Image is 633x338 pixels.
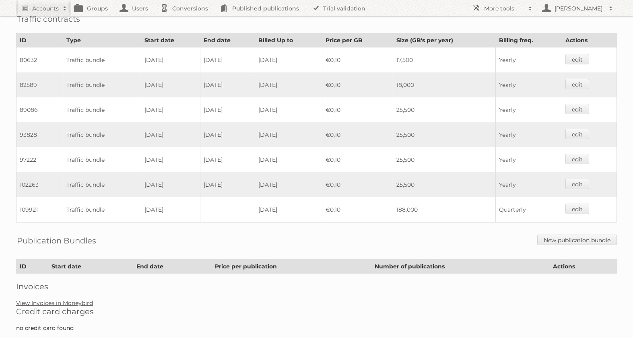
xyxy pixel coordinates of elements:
[322,33,393,47] th: Price per GB
[200,147,255,172] td: [DATE]
[141,97,200,122] td: [DATE]
[16,97,63,122] td: 89086
[496,72,562,97] td: Yearly
[322,97,393,122] td: €0,10
[16,147,63,172] td: 97222
[549,260,617,274] th: Actions
[255,172,322,197] td: [DATE]
[16,299,93,307] a: View Invoices in Moneybird
[322,47,393,73] td: €0,10
[16,260,48,274] th: ID
[565,204,589,214] a: edit
[16,282,617,291] h2: Invoices
[322,122,393,147] td: €0,10
[133,260,212,274] th: End date
[16,307,617,316] h2: Credit card charges
[200,97,255,122] td: [DATE]
[16,33,63,47] th: ID
[141,122,200,147] td: [DATE]
[141,147,200,172] td: [DATE]
[496,97,562,122] td: Yearly
[553,4,605,12] h2: [PERSON_NAME]
[200,33,255,47] th: End date
[255,97,322,122] td: [DATE]
[393,147,495,172] td: 25,500
[48,260,133,274] th: Start date
[484,4,524,12] h2: More tools
[322,72,393,97] td: €0,10
[63,122,141,147] td: Traffic bundle
[393,72,495,97] td: 18,000
[393,197,495,223] td: 188,000
[141,47,200,73] td: [DATE]
[496,122,562,147] td: Yearly
[565,129,589,139] a: edit
[537,235,617,245] a: New publication bundle
[200,122,255,147] td: [DATE]
[141,33,200,47] th: Start date
[322,172,393,197] td: €0,10
[565,154,589,164] a: edit
[255,33,322,47] th: Billed Up to
[393,172,495,197] td: 25,500
[141,172,200,197] td: [DATE]
[393,122,495,147] td: 25,500
[63,172,141,197] td: Traffic bundle
[63,47,141,73] td: Traffic bundle
[255,72,322,97] td: [DATE]
[16,172,63,197] td: 102263
[16,122,63,147] td: 93828
[200,47,255,73] td: [DATE]
[200,172,255,197] td: [DATE]
[63,97,141,122] td: Traffic bundle
[255,47,322,73] td: [DATE]
[565,104,589,114] a: edit
[16,197,63,223] td: 109921
[322,197,393,223] td: €0,10
[16,72,63,97] td: 82589
[496,33,562,47] th: Billing freq.
[322,147,393,172] td: €0,10
[496,147,562,172] td: Yearly
[371,260,549,274] th: Number of publications
[255,122,322,147] td: [DATE]
[141,197,200,223] td: [DATE]
[565,54,589,64] a: edit
[255,197,322,223] td: [DATE]
[63,72,141,97] td: Traffic bundle
[496,47,562,73] td: Yearly
[211,260,371,274] th: Price per publication
[141,72,200,97] td: [DATE]
[63,197,141,223] td: Traffic bundle
[565,79,589,89] a: edit
[63,147,141,172] td: Traffic bundle
[496,197,562,223] td: Quarterly
[562,33,617,47] th: Actions
[32,4,59,12] h2: Accounts
[393,47,495,73] td: 17,500
[200,72,255,97] td: [DATE]
[63,33,141,47] th: Type
[17,13,80,25] h2: Traffic contracts
[16,47,63,73] td: 80632
[565,179,589,189] a: edit
[17,235,96,247] h2: Publication Bundles
[496,172,562,197] td: Yearly
[393,33,495,47] th: Size (GB's per year)
[255,147,322,172] td: [DATE]
[393,97,495,122] td: 25,500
